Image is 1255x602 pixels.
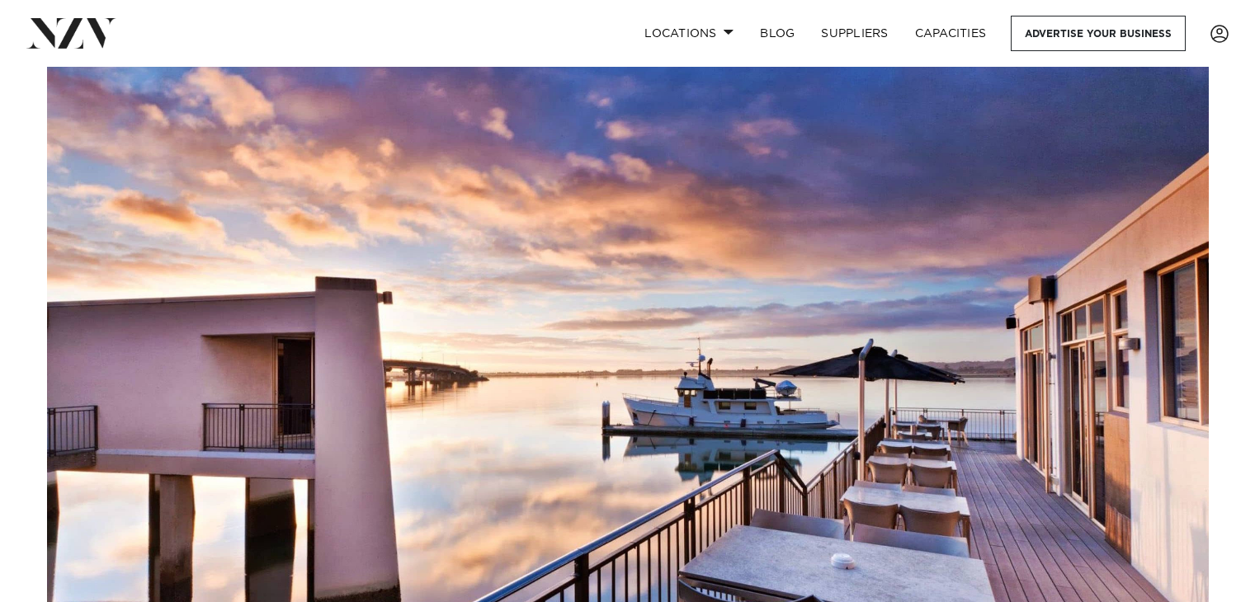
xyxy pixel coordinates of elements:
[1011,16,1186,51] a: Advertise your business
[902,16,1000,51] a: Capacities
[26,18,116,48] img: nzv-logo.png
[747,16,808,51] a: BLOG
[631,16,747,51] a: Locations
[808,16,901,51] a: SUPPLIERS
